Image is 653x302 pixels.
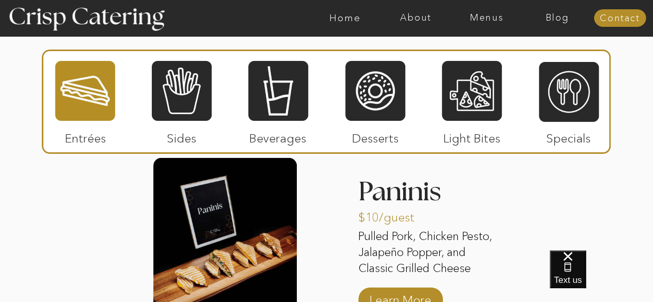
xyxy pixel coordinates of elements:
[147,121,216,151] p: Sides
[438,121,506,151] p: Light Bites
[522,13,593,23] a: Blog
[594,13,646,24] a: Contact
[451,13,522,23] a: Menus
[550,250,653,302] iframe: podium webchat widget bubble
[310,13,380,23] a: Home
[358,179,502,212] h3: Paninis
[341,121,410,151] p: Desserts
[358,229,502,278] p: Pulled Pork, Chicken Pesto, Jalapeño Popper, and Classic Grilled Cheese
[534,121,603,151] p: Specials
[244,121,312,151] p: Beverages
[358,200,427,230] p: $10/guest
[380,13,451,23] a: About
[51,121,120,151] p: Entrées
